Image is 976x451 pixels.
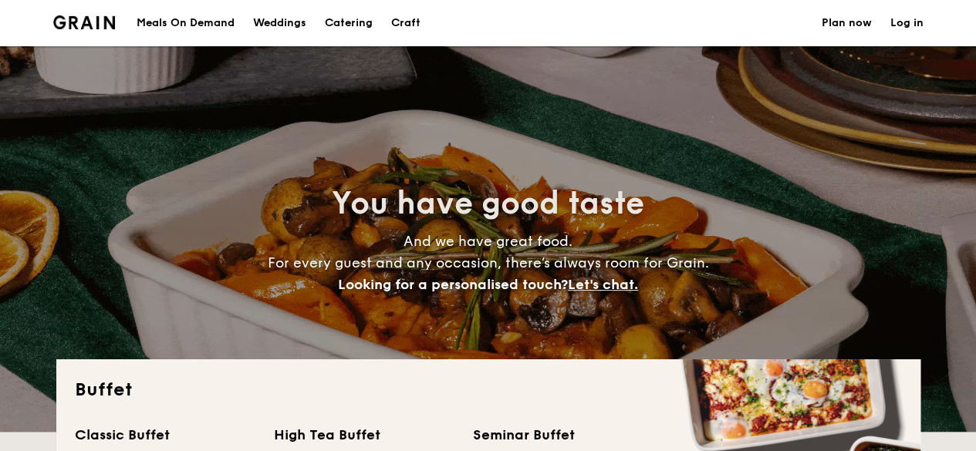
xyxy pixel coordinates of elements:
img: Grain [53,15,116,29]
div: Seminar Buffet [473,424,653,446]
h2: Buffet [75,378,902,402]
span: Looking for a personalised touch? [338,276,568,293]
span: Let's chat. [568,276,638,293]
div: High Tea Buffet [274,424,454,446]
span: And we have great food. For every guest and any occasion, there’s always room for Grain. [268,233,709,293]
div: Classic Buffet [75,424,255,446]
a: Logotype [53,15,116,29]
span: You have good taste [332,185,644,222]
